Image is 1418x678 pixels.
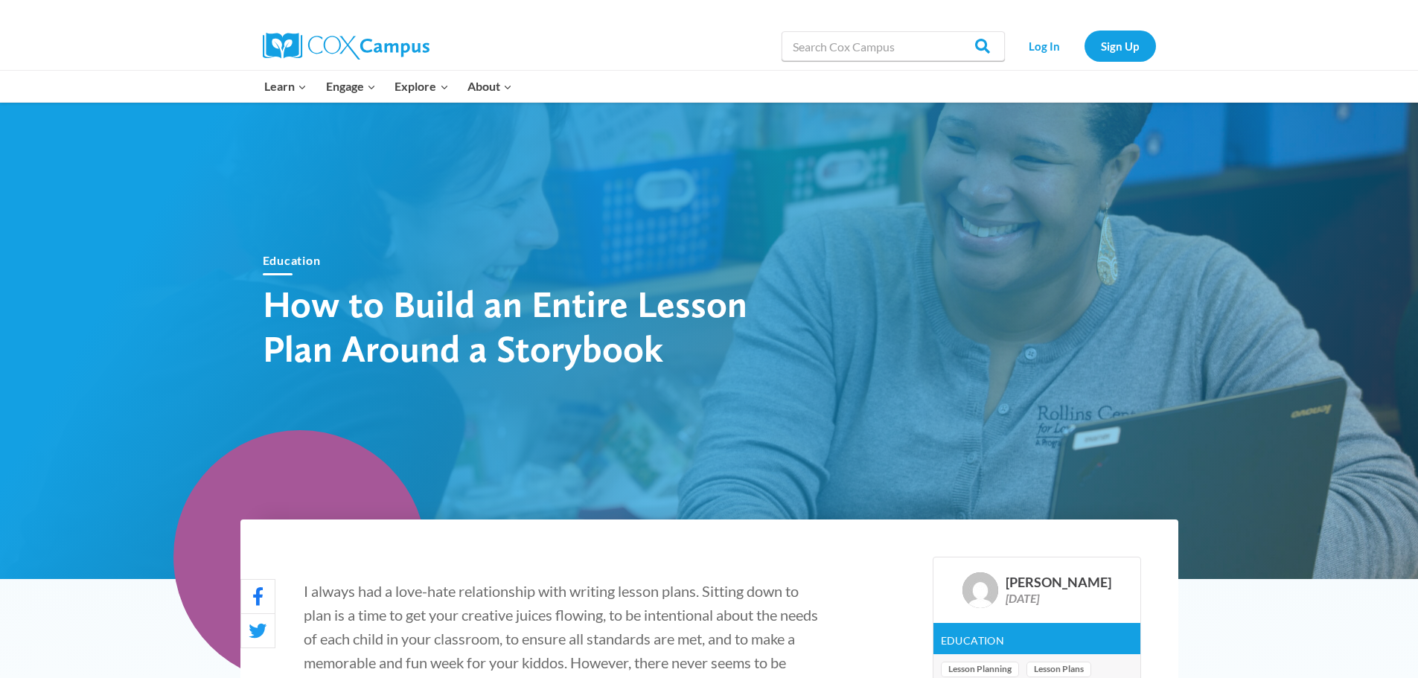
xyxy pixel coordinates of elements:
[1006,591,1111,605] div: [DATE]
[941,662,1019,678] a: Lesson Planning
[395,77,448,96] span: Explore
[1012,31,1156,61] nav: Secondary Navigation
[1006,575,1111,591] div: [PERSON_NAME]
[1026,662,1091,678] a: Lesson Plans
[263,253,321,267] a: Education
[782,31,1005,61] input: Search Cox Campus
[263,281,784,371] h1: How to Build an Entire Lesson Plan Around a Storybook
[263,33,429,60] img: Cox Campus
[1085,31,1156,61] a: Sign Up
[264,77,307,96] span: Learn
[326,77,376,96] span: Engage
[941,634,1005,647] a: Education
[255,71,522,102] nav: Primary Navigation
[1012,31,1077,61] a: Log In
[467,77,512,96] span: About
